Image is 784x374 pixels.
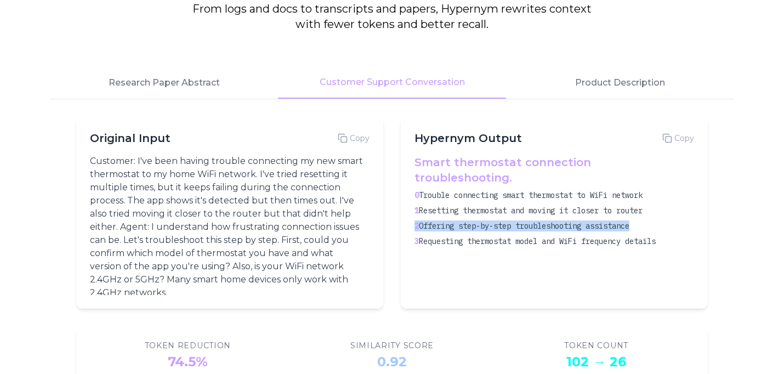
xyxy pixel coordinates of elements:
span: Requesting thermostat model and WiFi frequency details [419,236,656,246]
h3: Original Input [90,131,171,146]
button: Copy [662,133,694,144]
span: Resetting thermostat and moving it closer to router [419,206,643,216]
div: 0.92 [377,353,407,371]
span: Copy [674,133,694,144]
div: Similarity Score [350,340,434,351]
span: 1 [414,206,419,216]
span: 2 [414,221,419,231]
div: Token Count [564,340,628,351]
button: Copy [338,133,370,144]
p: Customer: I've been having trouble connecting my new smart thermostat to my home WiFi network. I'... [90,155,365,299]
div: 102 → 26 [566,353,626,371]
h4: Smart thermostat connection troubleshooting. [414,155,690,185]
p: From logs and docs to transcripts and papers, Hypernym rewrites context with fewer tokens and bet... [181,1,603,32]
span: Copy [350,133,370,144]
button: Research Paper Abstract [50,67,278,99]
span: Trouble connecting smart thermostat to WiFi network [419,190,643,200]
h3: Hypernym Output [414,131,522,146]
button: Product Description [506,67,734,99]
div: 74.5% [168,353,208,371]
span: Offering step-by-step troubleshooting assistance [419,221,629,231]
span: 3 [414,236,419,246]
div: Token Reduction [145,340,231,351]
span: 0 [414,190,419,200]
button: Customer Support Conversation [278,67,506,99]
